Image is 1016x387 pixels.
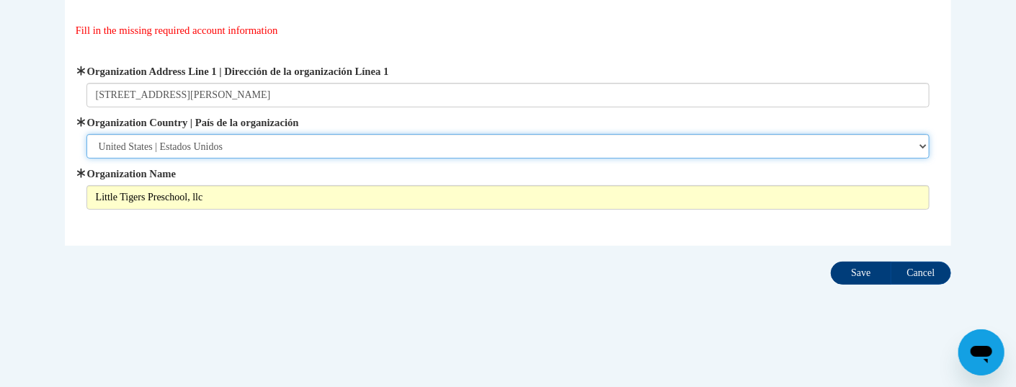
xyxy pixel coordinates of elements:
[86,185,930,210] input: Metadata input
[86,63,930,79] label: Organization Address Line 1 | Dirección de la organización Línea 1
[958,329,1004,375] iframe: Button to launch messaging window
[891,262,951,285] input: Cancel
[76,25,278,36] span: Fill in the missing required account information
[86,83,930,107] input: Metadata input
[86,166,930,182] label: Organization Name
[831,262,891,285] input: Save
[86,115,930,130] label: Organization Country | País de la organización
